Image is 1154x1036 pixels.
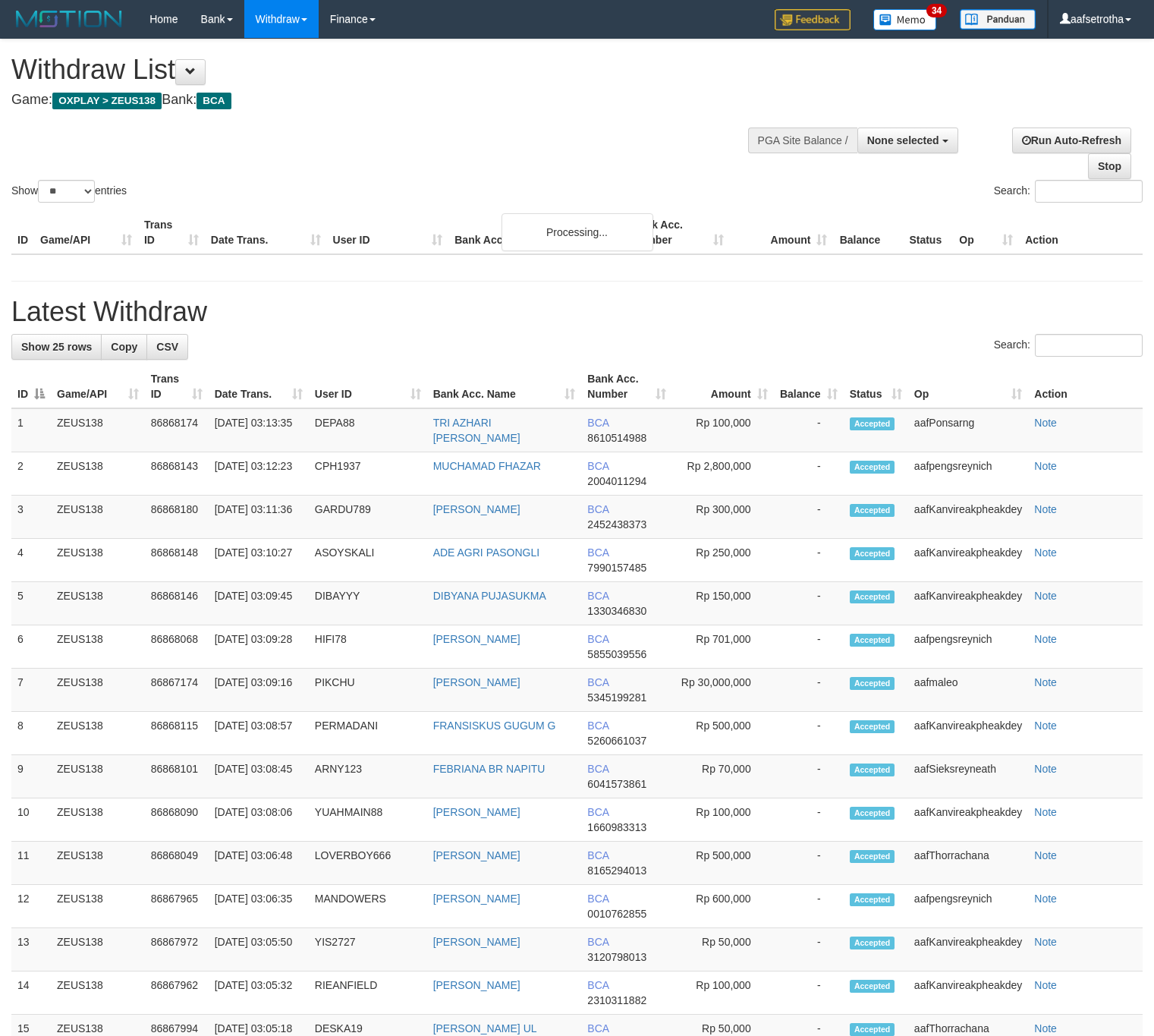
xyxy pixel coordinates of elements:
[1034,893,1057,905] a: Note
[908,452,1028,496] td: aafpengsreynich
[581,365,672,408] th: Bank Acc. Number: activate to sort column ascending
[1034,936,1057,948] a: Note
[850,677,895,690] span: Accepted
[587,735,646,747] span: Copy 5260661037 to clipboard
[327,211,449,254] th: User ID
[1034,590,1057,602] a: Note
[38,180,95,203] select: Showentries
[145,842,209,885] td: 86868049
[145,625,209,669] td: 86868068
[908,365,1028,408] th: Op: activate to sort column ascending
[850,720,895,733] span: Accepted
[51,625,145,669] td: ZEUS138
[908,798,1028,842] td: aafKanvireakpheakdey
[51,842,145,885] td: ZEUS138
[51,712,145,755] td: ZEUS138
[850,850,895,863] span: Accepted
[774,539,844,582] td: -
[587,778,646,790] span: Copy 6041573861 to clipboard
[587,951,646,963] span: Copy 3120798013 to clipboard
[672,842,774,885] td: Rp 500,000
[672,798,774,842] td: Rp 100,000
[51,971,145,1015] td: ZEUS138
[850,980,895,993] span: Accepted
[908,971,1028,1015] td: aafKanvireakpheakdey
[1019,211,1143,254] th: Action
[850,893,895,906] span: Accepted
[587,475,646,487] span: Copy 2004011294 to clipboard
[994,180,1143,203] label: Search:
[873,9,937,30] img: Button%20Memo.svg
[11,496,51,539] td: 3
[1034,460,1057,472] a: Note
[908,625,1028,669] td: aafpengsreynich
[587,503,608,515] span: BCA
[433,893,520,905] a: [PERSON_NAME]
[908,755,1028,798] td: aafSieksreyneath
[209,539,309,582] td: [DATE] 03:10:27
[11,539,51,582] td: 4
[309,452,427,496] td: CPH1937
[908,582,1028,625] td: aafKanvireakpheakdey
[309,798,427,842] td: YUAHMAIN88
[587,849,608,861] span: BCA
[626,211,730,254] th: Bank Acc. Number
[209,365,309,408] th: Date Trans.: activate to sort column ascending
[587,821,646,833] span: Copy 1660983313 to clipboard
[11,365,51,408] th: ID: activate to sort column descending
[209,408,309,452] td: [DATE] 03:13:35
[433,676,520,688] a: [PERSON_NAME]
[774,842,844,885] td: -
[101,334,147,360] a: Copy
[145,755,209,798] td: 86868101
[145,971,209,1015] td: 86867962
[433,806,520,818] a: [PERSON_NAME]
[309,365,427,408] th: User ID: activate to sort column ascending
[11,452,51,496] td: 2
[774,669,844,712] td: -
[145,365,209,408] th: Trans ID: activate to sort column ascending
[1034,546,1057,559] a: Note
[850,1023,895,1036] span: Accepted
[774,452,844,496] td: -
[145,669,209,712] td: 86867174
[11,885,51,928] td: 12
[730,211,834,254] th: Amount
[672,885,774,928] td: Rp 600,000
[145,712,209,755] td: 86868115
[145,408,209,452] td: 86868174
[850,634,895,647] span: Accepted
[51,582,145,625] td: ZEUS138
[1034,720,1057,732] a: Note
[146,334,188,360] a: CSV
[926,4,947,17] span: 34
[433,979,520,991] a: [PERSON_NAME]
[433,590,546,602] a: DIBYANA PUJASUKMA
[587,605,646,617] span: Copy 1330346830 to clipboard
[433,720,556,732] a: FRANSISKUS GUGUM G
[960,9,1036,30] img: panduan.png
[587,590,608,602] span: BCA
[1034,417,1057,429] a: Note
[587,864,646,877] span: Copy 8165294013 to clipboard
[587,546,608,559] span: BCA
[908,496,1028,539] td: aafKanvireakpheakdey
[11,798,51,842] td: 10
[309,582,427,625] td: DIBAYYY
[209,669,309,712] td: [DATE] 03:09:16
[672,496,774,539] td: Rp 300,000
[309,885,427,928] td: MANDOWERS
[309,625,427,669] td: HIFI78
[433,763,546,775] a: FEBRIANA BR NAPITU
[908,408,1028,452] td: aafPonsarng
[145,928,209,971] td: 86867972
[502,213,653,251] div: Processing...
[11,93,754,108] h4: Game: Bank:
[51,408,145,452] td: ZEUS138
[908,885,1028,928] td: aafpengsreynich
[209,755,309,798] td: [DATE] 03:08:45
[156,341,178,353] span: CSV
[433,849,520,861] a: [PERSON_NAME]
[138,211,205,254] th: Trans ID
[672,452,774,496] td: Rp 2,800,000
